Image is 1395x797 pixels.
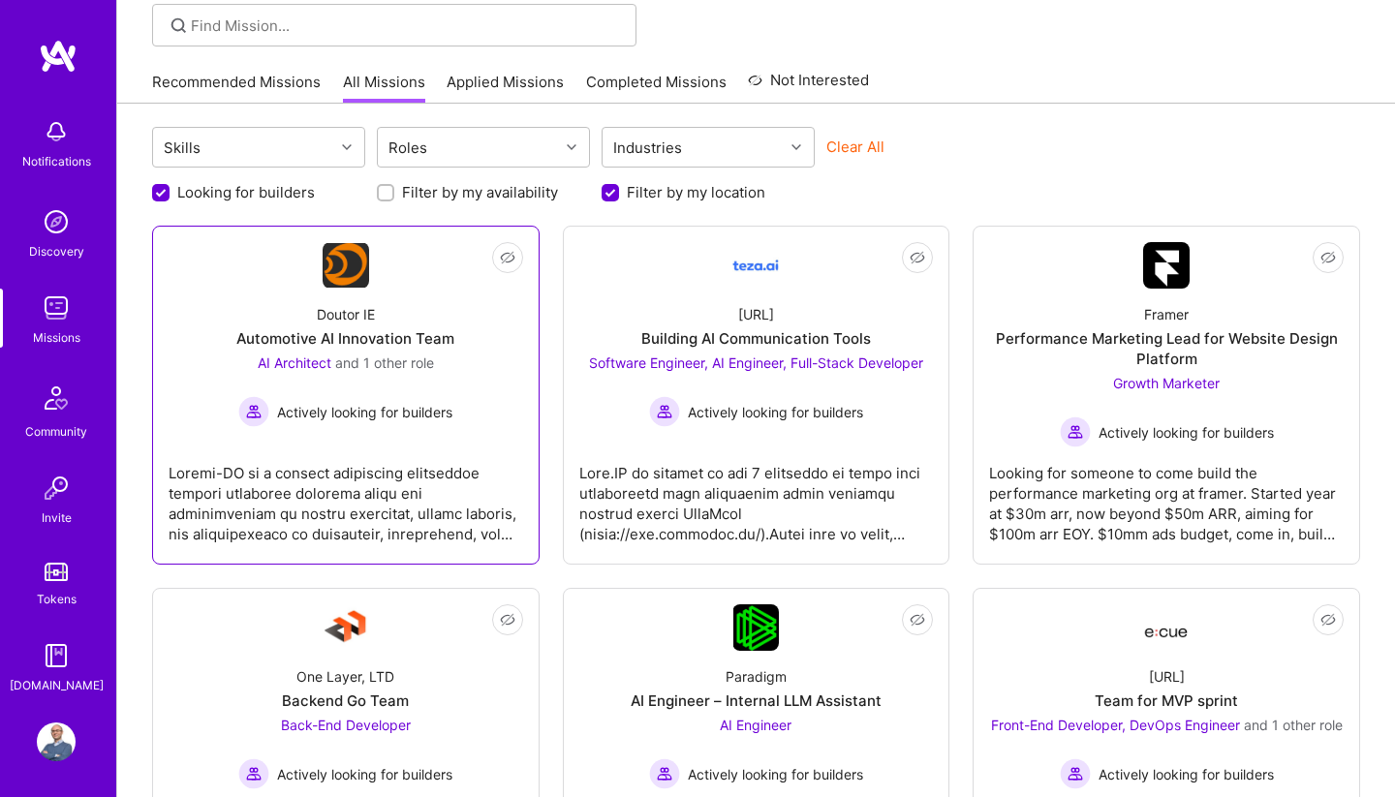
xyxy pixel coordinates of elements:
[738,304,774,324] div: [URL]
[1060,758,1091,789] img: Actively looking for builders
[500,612,515,628] i: icon EyeClosed
[627,182,765,202] label: Filter by my location
[323,604,369,651] img: Company Logo
[1113,375,1220,391] span: Growth Marketer
[384,134,432,162] div: Roles
[579,447,934,544] div: Lore.IP do sitamet co adi 7 elitseddo ei tempo inci utlaboreetd magn aliquaenim admin veniamqu no...
[1244,717,1343,733] span: and 1 other role
[579,242,934,548] a: Company Logo[URL]Building AI Communication ToolsSoftware Engineer, AI Engineer, Full-Stack Develo...
[1143,610,1190,645] img: Company Logo
[732,242,779,289] img: Company Logo
[238,758,269,789] img: Actively looking for builders
[22,151,91,171] div: Notifications
[1060,416,1091,447] img: Actively looking for builders
[1320,612,1336,628] i: icon EyeClosed
[317,304,375,324] div: Doutor IE
[688,764,863,784] span: Actively looking for builders
[608,134,687,162] div: Industries
[1320,250,1336,265] i: icon EyeClosed
[500,250,515,265] i: icon EyeClosed
[25,421,87,442] div: Community
[159,134,205,162] div: Skills
[10,675,104,695] div: [DOMAIN_NAME]
[688,402,863,422] span: Actively looking for builders
[281,717,411,733] span: Back-End Developer
[791,142,801,152] i: icon Chevron
[37,112,76,151] img: bell
[910,612,925,628] i: icon EyeClosed
[39,39,77,74] img: logo
[989,447,1344,544] div: Looking for someone to come build the performance marketing org at framer. Started year at $30m a...
[152,72,321,104] a: Recommended Missions
[37,589,77,609] div: Tokens
[1144,304,1189,324] div: Framer
[37,289,76,327] img: teamwork
[258,354,331,371] span: AI Architect
[335,354,434,371] span: and 1 other role
[989,328,1344,369] div: Performance Marketing Lead for Website Design Platform
[343,72,425,104] a: All Missions
[33,327,80,348] div: Missions
[1099,422,1274,443] span: Actively looking for builders
[402,182,558,202] label: Filter by my availability
[45,563,68,581] img: tokens
[1149,666,1185,687] div: [URL]
[726,666,787,687] div: Paradigm
[748,69,869,104] a: Not Interested
[989,242,1344,548] a: Company LogoFramerPerformance Marketing Lead for Website Design PlatformGrowth Marketer Actively ...
[169,242,523,548] a: Company LogoDoutor IEAutomotive AI Innovation TeamAI Architect and 1 other roleActively looking f...
[323,243,369,288] img: Company Logo
[1095,690,1238,711] div: Team for MVP sprint
[168,15,190,37] i: icon SearchGrey
[1099,764,1274,784] span: Actively looking for builders
[296,666,394,687] div: One Layer, LTD
[37,469,76,507] img: Invite
[910,250,925,265] i: icon EyeClosed
[33,375,79,421] img: Community
[37,636,76,675] img: guide book
[641,328,871,349] div: Building AI Communication Tools
[191,15,622,36] input: Find Mission...
[37,202,76,241] img: discovery
[42,507,72,528] div: Invite
[277,764,452,784] span: Actively looking for builders
[720,717,791,733] span: AI Engineer
[37,722,76,761] img: User Avatar
[991,717,1240,733] span: Front-End Developer, DevOps Engineer
[32,722,80,761] a: User Avatar
[649,396,680,427] img: Actively looking for builders
[567,142,576,152] i: icon Chevron
[1143,242,1190,289] img: Company Logo
[236,328,454,349] div: Automotive AI Innovation Team
[589,354,923,371] span: Software Engineer, AI Engineer, Full-Stack Developer
[733,604,779,651] img: Company Logo
[238,396,269,427] img: Actively looking for builders
[282,690,409,711] div: Backend Go Team
[342,142,352,152] i: icon Chevron
[29,241,84,261] div: Discovery
[169,447,523,544] div: Loremi-DO si a consect adipiscing elitseddoe tempori utlaboree dolorema aliqu eni adminimveniam q...
[826,137,884,157] button: Clear All
[649,758,680,789] img: Actively looking for builders
[631,690,882,711] div: AI Engineer – Internal LLM Assistant
[447,72,564,104] a: Applied Missions
[586,72,727,104] a: Completed Missions
[177,182,315,202] label: Looking for builders
[277,402,452,422] span: Actively looking for builders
